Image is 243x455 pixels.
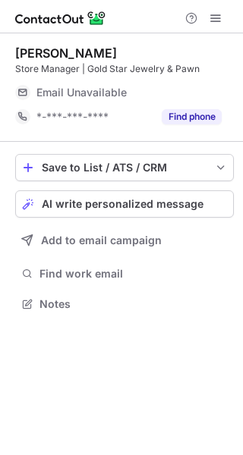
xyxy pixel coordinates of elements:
[15,154,234,181] button: save-profile-one-click
[36,86,127,99] span: Email Unavailable
[15,293,234,315] button: Notes
[15,227,234,254] button: Add to email campaign
[162,109,222,124] button: Reveal Button
[41,234,162,246] span: Add to email campaign
[42,198,204,210] span: AI write personalized message
[15,9,106,27] img: ContactOut v5.3.10
[42,162,207,174] div: Save to List / ATS / CRM
[39,267,228,281] span: Find work email
[39,297,228,311] span: Notes
[15,190,234,218] button: AI write personalized message
[15,263,234,284] button: Find work email
[15,62,234,76] div: Store Manager | Gold Star Jewelry & Pawn
[15,45,117,61] div: [PERSON_NAME]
